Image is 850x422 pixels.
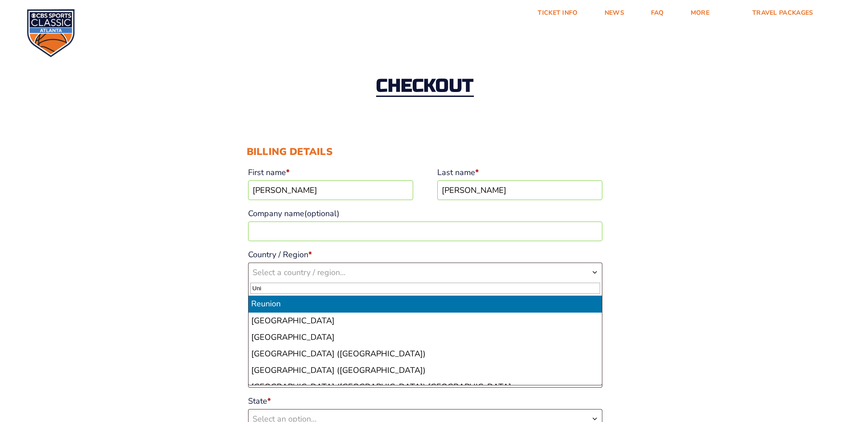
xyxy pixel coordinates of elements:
label: State [248,393,602,409]
li: [GEOGRAPHIC_DATA] [249,329,602,346]
span: Select a country / region… [253,267,345,278]
img: CBS Sports Classic [27,9,75,57]
h2: Checkout [376,77,474,97]
label: Country / Region [248,247,602,263]
h3: Billing details [247,146,604,158]
label: Last name [437,164,602,180]
li: [GEOGRAPHIC_DATA] ([GEOGRAPHIC_DATA]) [249,346,602,362]
li: Reunion [249,296,602,312]
label: First name [248,164,413,180]
label: Company name [248,205,602,221]
li: [GEOGRAPHIC_DATA] ([GEOGRAPHIC_DATA]) [GEOGRAPHIC_DATA] [249,379,602,395]
li: [GEOGRAPHIC_DATA] [249,313,602,329]
span: Country / Region [248,263,602,282]
li: [GEOGRAPHIC_DATA] ([GEOGRAPHIC_DATA]) [249,362,602,379]
span: (optional) [304,208,340,219]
